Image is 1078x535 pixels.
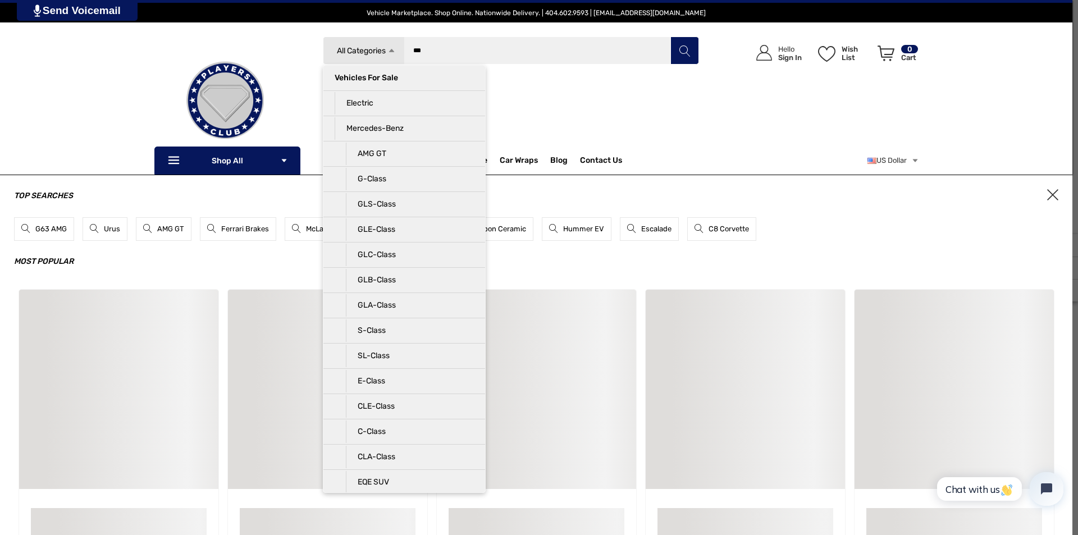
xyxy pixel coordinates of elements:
p: Electric [335,92,474,115]
p: S-Class [346,319,474,342]
p: GLC-Class [346,244,474,266]
p: C-Class [346,420,474,443]
a: Sample Card [437,290,636,489]
svg: Icon Arrow Up [387,47,396,55]
p: GLA-Class [346,294,474,317]
a: Hummer EV [542,217,611,241]
a: Escalade [620,217,679,241]
a: Blog [550,156,568,168]
a: Ferrari Brakes [200,217,276,241]
p: Cart [901,53,918,62]
p: Mercedes-Benz [335,117,474,140]
p: GLB-Class [346,269,474,291]
p: Shop All [154,147,300,175]
span: Car Wraps [500,156,538,168]
a: G63 AMG [14,217,74,241]
a: All Categories Icon Arrow Down Icon Arrow Up [323,36,404,65]
a: Car Wraps [500,149,550,172]
p: 0 [901,45,918,53]
svg: Icon User Account [756,45,772,61]
span: Vehicle Marketplace. Shop Online. Nationwide Delivery. | 404.602.9593 | [EMAIL_ADDRESS][DOMAIN_NAME] [367,9,706,17]
a: USD [867,149,919,172]
span: × [1047,189,1058,200]
p: E-Class [346,370,474,392]
p: EQE SUV [346,471,474,493]
a: Sample Card Title [866,508,1042,524]
span: All Categories [336,46,385,56]
p: SL-Class [346,345,474,367]
a: C8 Corvette [687,217,756,241]
p: Vehicles For Sale [335,67,474,89]
a: Wish List Wish List [813,34,873,72]
a: Sample Card [646,290,845,489]
a: Carbon Ceramic [450,217,533,241]
a: Sample Card Title [657,508,833,524]
p: GLE-Class [346,218,474,241]
svg: Icon Line [167,154,184,167]
p: G-Class [346,168,474,190]
a: Sign in [743,34,807,72]
a: Contact Us [580,156,622,168]
a: AMG GT [136,217,191,241]
svg: Icon Arrow Down [280,157,288,164]
a: Urus [83,217,127,241]
a: Sample Card Title [31,508,207,524]
p: Hello [778,45,802,53]
h3: Most Popular [14,255,1058,268]
p: CLE-Class [346,395,474,418]
p: AMG GT [346,143,474,165]
p: Sign In [778,53,802,62]
iframe: Tidio Chat [925,463,1073,515]
a: Sample Card Title [240,508,415,524]
a: Sample Card Title [449,508,624,524]
svg: Wish List [818,46,835,62]
img: Players Club | Cars For Sale [169,44,281,157]
button: Search [670,36,698,65]
h3: Top Searches [14,189,1058,203]
a: McLaren 720S [285,217,361,241]
a: Cart with 0 items [873,34,919,77]
p: GLS-Class [346,193,474,216]
a: Sample Card [228,290,427,489]
a: Sample Card [855,290,1054,489]
svg: Review Your Cart [878,45,894,61]
p: Wish List [842,45,871,62]
a: Sample Card [19,290,218,489]
p: CLA-Class [346,446,474,468]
